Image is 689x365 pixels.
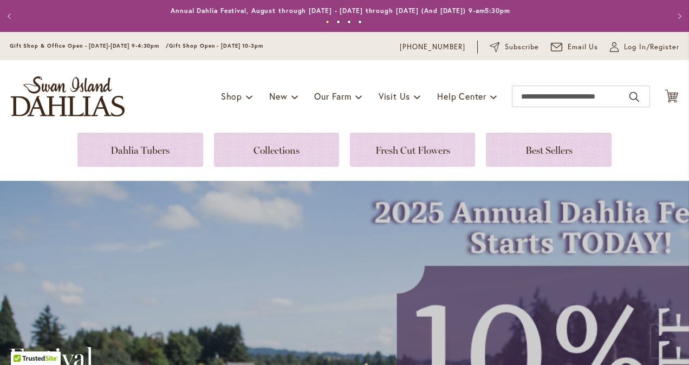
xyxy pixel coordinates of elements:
a: Log In/Register [610,42,679,53]
span: Subscribe [505,42,539,53]
span: Shop [221,90,242,102]
a: Email Us [551,42,599,53]
button: 3 of 4 [347,20,351,24]
span: Gift Shop & Office Open - [DATE]-[DATE] 9-4:30pm / [10,42,169,49]
a: [PHONE_NUMBER] [400,42,465,53]
span: Log In/Register [624,42,679,53]
button: 2 of 4 [336,20,340,24]
a: Annual Dahlia Festival, August through [DATE] - [DATE] through [DATE] (And [DATE]) 9-am5:30pm [171,6,510,15]
span: Gift Shop Open - [DATE] 10-3pm [169,42,263,49]
span: Our Farm [314,90,351,102]
span: Help Center [437,90,486,102]
span: New [269,90,287,102]
button: 4 of 4 [358,20,362,24]
span: Email Us [568,42,599,53]
span: Visit Us [379,90,410,102]
a: Subscribe [490,42,539,53]
button: Next [667,5,689,27]
button: 1 of 4 [326,20,329,24]
a: store logo [11,76,125,116]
